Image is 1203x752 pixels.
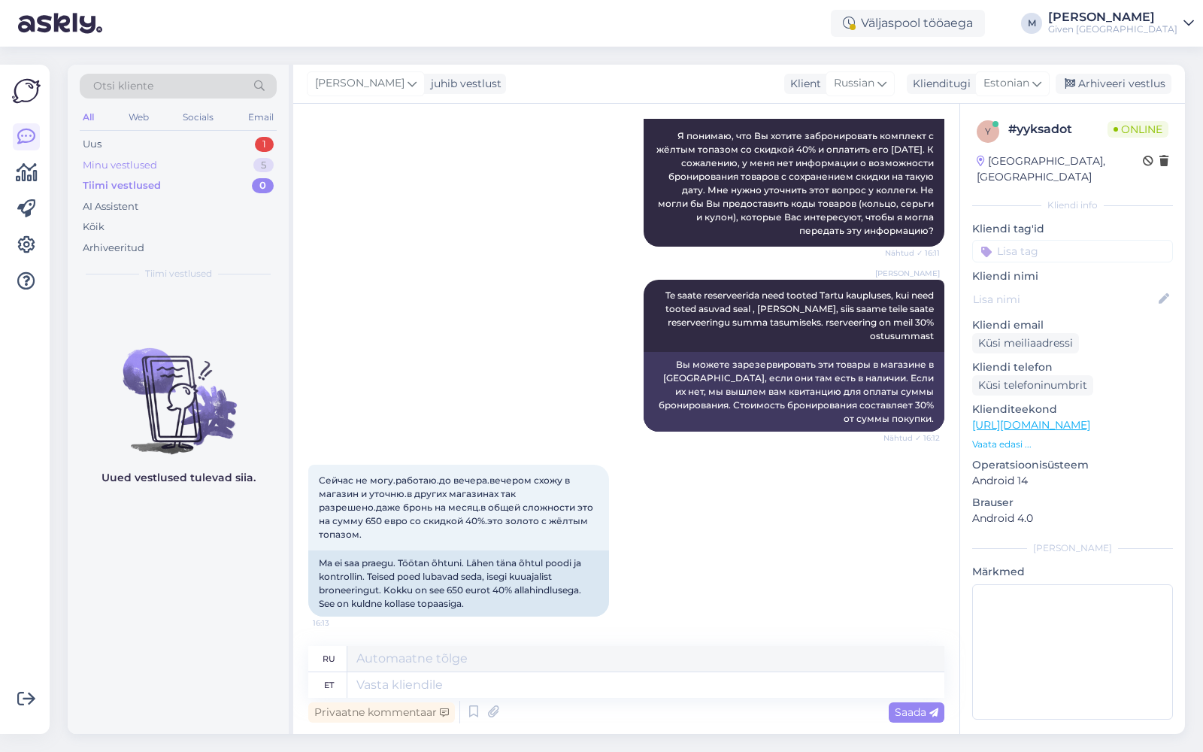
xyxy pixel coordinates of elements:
[907,76,971,92] div: Klienditugi
[972,511,1173,526] p: Android 4.0
[93,78,153,94] span: Otsi kliente
[83,220,105,235] div: Kõik
[831,10,985,37] div: Väljaspool tööaega
[313,617,369,629] span: 16:13
[973,291,1156,308] input: Lisa nimi
[102,470,256,486] p: Uued vestlused tulevad siia.
[895,705,938,719] span: Saada
[324,672,334,698] div: et
[972,268,1173,284] p: Kliendi nimi
[323,646,335,672] div: ru
[784,76,821,92] div: Klient
[644,352,944,432] div: Вы можете зарезервировать эти товары в магазине в [GEOGRAPHIC_DATA], если они там есть в наличии....
[145,267,212,280] span: Tiimi vestlused
[253,158,274,173] div: 5
[308,550,609,617] div: Ma ei saa praegu. Töötan õhtuni. Lähen täna õhtul poodi ja kontrollin. Teised poed lubavad seda, ...
[883,247,940,259] span: Nähtud ✓ 16:11
[972,333,1079,353] div: Küsi meiliaadressi
[1108,121,1168,138] span: Online
[68,321,289,456] img: No chats
[972,473,1173,489] p: Android 14
[12,77,41,105] img: Askly Logo
[972,541,1173,555] div: [PERSON_NAME]
[972,438,1173,451] p: Vaata edasi ...
[883,432,940,444] span: Nähtud ✓ 16:12
[245,108,277,127] div: Email
[83,241,144,256] div: Arhiveeritud
[255,137,274,152] div: 1
[665,290,936,341] span: Te saate reserveerida need tooted Tartu kaupluses, kui need tooted asuvad seal , [PERSON_NAME], s...
[972,317,1173,333] p: Kliendi email
[83,178,161,193] div: Tiimi vestlused
[1048,23,1177,35] div: Given [GEOGRAPHIC_DATA]
[972,240,1173,262] input: Lisa tag
[80,108,97,127] div: All
[315,75,405,92] span: [PERSON_NAME]
[875,268,940,279] span: [PERSON_NAME]
[83,199,138,214] div: AI Assistent
[83,158,157,173] div: Minu vestlused
[977,153,1143,185] div: [GEOGRAPHIC_DATA], [GEOGRAPHIC_DATA]
[983,75,1029,92] span: Estonian
[308,702,455,723] div: Privaatne kommentaar
[1056,74,1171,94] div: Arhiveeri vestlus
[972,457,1173,473] p: Operatsioonisüsteem
[252,178,274,193] div: 0
[972,402,1173,417] p: Klienditeekond
[1021,13,1042,34] div: M
[972,199,1173,212] div: Kliendi info
[1008,120,1108,138] div: # yyksadot
[985,126,991,137] span: y
[425,76,502,92] div: juhib vestlust
[972,418,1090,432] a: [URL][DOMAIN_NAME]
[834,75,874,92] span: Russian
[126,108,152,127] div: Web
[83,137,102,152] div: Uus
[180,108,217,127] div: Socials
[972,221,1173,237] p: Kliendi tag'id
[972,564,1173,580] p: Märkmed
[1048,11,1177,23] div: [PERSON_NAME]
[1048,11,1194,35] a: [PERSON_NAME]Given [GEOGRAPHIC_DATA]
[972,375,1093,396] div: Küsi telefoninumbrit
[319,475,595,540] span: Сейчас не могу.работаю.до вечера.вечером схожу в магазин и уточню.в других магазинах так разрешен...
[972,359,1173,375] p: Kliendi telefon
[972,495,1173,511] p: Brauser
